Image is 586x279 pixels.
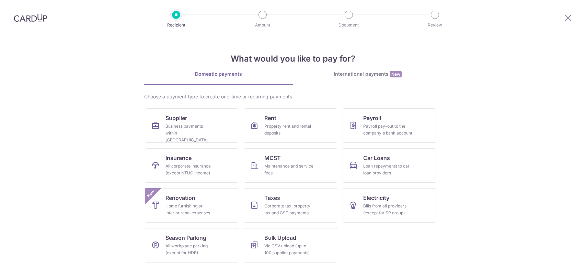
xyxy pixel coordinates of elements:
span: Payroll [363,114,381,122]
iframe: Opens a widget where you can find more information [542,258,579,276]
a: ElectricityBills from all providers (except for SP group) [343,188,436,223]
span: Electricity [363,194,389,202]
div: Property rent and rental deposits [264,123,314,137]
div: Via CSV upload (up to 100 supplier payments) [264,243,314,256]
span: Car Loans [363,154,390,162]
div: Domestic payments [144,71,293,77]
span: Renovation [165,194,195,202]
a: PayrollPayroll pay-out to the company's bank account [343,108,436,143]
div: Loan repayments to car loan providers [363,163,413,176]
a: Car LoansLoan repayments to car loan providers [343,148,436,183]
span: New [390,71,402,77]
span: MCST [264,154,281,162]
div: Business payments within [GEOGRAPHIC_DATA] [165,123,215,143]
a: MCSTMaintenance and service fees [244,148,337,183]
p: Review [410,22,460,29]
a: SupplierBusiness payments within [GEOGRAPHIC_DATA] [145,108,238,143]
a: Bulk UploadVia CSV upload (up to 100 supplier payments) [244,228,337,262]
a: Season ParkingAll workplace parking (except for HDB) [145,228,238,262]
div: All workplace parking (except for HDB) [165,243,215,256]
span: Taxes [264,194,280,202]
p: Amount [237,22,288,29]
div: Payroll pay-out to the company's bank account [363,123,413,137]
a: InsuranceAll corporate insurance (except NTUC Income) [145,148,238,183]
div: Corporate tax, property tax and GST payments [264,203,314,216]
span: Season Parking [165,234,206,242]
a: TaxesCorporate tax, property tax and GST payments [244,188,337,223]
div: International payments [293,71,442,78]
div: All corporate insurance (except NTUC Income) [165,163,215,176]
span: Rent [264,114,276,122]
div: Bills from all providers (except for SP group) [363,203,413,216]
img: CardUp [14,14,47,22]
a: RenovationHome furnishing or interior reno-expensesNew [145,188,238,223]
a: RentProperty rent and rental deposits [244,108,337,143]
span: Supplier [165,114,187,122]
p: Document [323,22,374,29]
div: Choose a payment type to create one-time or recurring payments. [144,93,442,100]
div: Maintenance and service fees [264,163,314,176]
p: Recipient [151,22,202,29]
div: Home furnishing or interior reno-expenses [165,203,215,216]
span: Insurance [165,154,192,162]
span: Bulk Upload [264,234,296,242]
h4: What would you like to pay for? [144,53,442,65]
span: New [145,188,156,200]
